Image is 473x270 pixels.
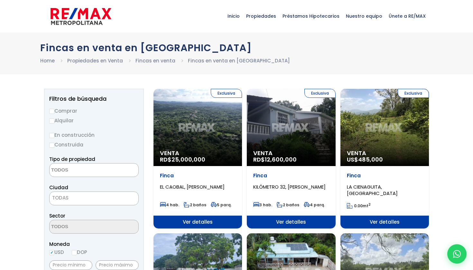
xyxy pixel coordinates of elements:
input: En construcción [49,133,54,138]
span: TODAS [49,191,139,205]
label: USD [49,248,64,256]
input: DOP [72,250,77,255]
span: Venta [160,150,236,156]
span: 12,600,000 [265,155,297,163]
span: Únete a RE/MAX [385,6,429,26]
span: 4 parq. [304,202,325,208]
span: RD$ [253,155,297,163]
span: Ver detalles [153,216,242,228]
span: Moneda [49,240,139,248]
p: Finca [347,172,422,179]
a: Exclusiva Venta RD$12,600,000 Finca KILÓMETRO 32, [PERSON_NAME] 3 hab. 2 baños 4 parq. Ver detalles [247,89,335,228]
a: Exclusiva Venta RD$25,000,000 Finca EL CAOBAL, [PERSON_NAME] 4 hab. 2 baños 5 parq. Ver detalles [153,89,242,228]
a: Fincas en venta [135,57,175,64]
span: 485,000 [358,155,383,163]
input: Comprar [49,109,54,114]
span: 2 baños [184,202,206,208]
span: 3 hab. [253,202,272,208]
input: Alquilar [49,118,54,124]
span: Exclusiva [304,89,336,98]
span: Exclusiva [398,89,429,98]
span: Tipo de propiedad [49,156,95,163]
a: Propiedades en Venta [67,57,123,64]
label: Alquilar [49,116,139,125]
span: Préstamos Hipotecarios [279,6,343,26]
span: 0.00 [354,203,363,209]
h2: Filtros de búsqueda [49,96,139,102]
textarea: Search [50,220,112,234]
span: 5 parq. [211,202,232,208]
span: TODAS [52,194,69,201]
input: USD [49,250,54,255]
input: Precio máximo [96,260,139,270]
p: Finca [253,172,329,179]
span: Ciudad [49,184,68,191]
textarea: Search [50,163,112,177]
span: KILÓMETRO 32, [PERSON_NAME] [253,183,326,190]
p: Finca [160,172,236,179]
span: 25,000,000 [172,155,205,163]
label: Construida [49,141,139,149]
a: Home [40,57,55,64]
input: Construida [49,143,54,148]
input: Precio mínimo [49,260,92,270]
span: RD$ [160,155,205,163]
span: 2 baños [277,202,299,208]
span: 4 hab. [160,202,179,208]
span: US$ [347,155,383,163]
span: LA CIENAGUITA, [GEOGRAPHIC_DATA] [347,183,398,197]
span: Sector [49,212,65,219]
span: Inicio [224,6,243,26]
span: Exclusiva [211,89,242,98]
span: Venta [347,150,422,156]
h1: Fincas en venta en [GEOGRAPHIC_DATA] [40,42,433,53]
span: Venta [253,150,329,156]
a: Exclusiva Venta US$485,000 Finca LA CIENAGUITA, [GEOGRAPHIC_DATA] 0.00mt2 Ver detalles [340,89,429,228]
label: DOP [72,248,87,256]
span: Ver detalles [340,216,429,228]
img: remax-metropolitana-logo [51,7,111,26]
label: Comprar [49,107,139,115]
label: En construcción [49,131,139,139]
span: Nuestro equipo [343,6,385,26]
sup: 2 [368,202,371,207]
span: Propiedades [243,6,279,26]
span: mt [347,203,371,209]
span: TODAS [50,193,138,202]
span: Ver detalles [247,216,335,228]
li: Fincas en venta en [GEOGRAPHIC_DATA] [188,57,290,65]
span: EL CAOBAL, [PERSON_NAME] [160,183,225,190]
